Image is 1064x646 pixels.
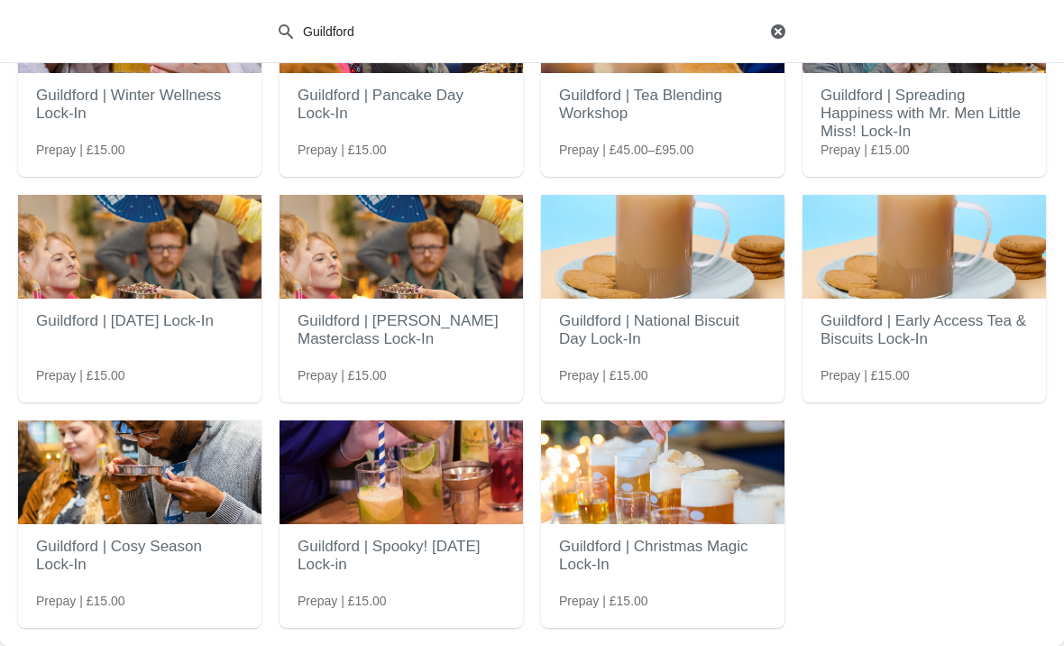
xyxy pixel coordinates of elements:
h2: Guildford | Christmas Magic Lock-In [559,529,766,583]
img: Guildford | National Biscuit Day Lock-In [541,195,784,299]
span: Prepay | £15.00 [298,592,387,610]
span: Prepay | £15.00 [821,366,910,384]
h2: Guildford | Spreading Happiness with Mr. Men Little Miss! Lock-In [821,78,1028,150]
img: Guildford | Easter Lock-In [18,195,261,299]
input: Search [302,15,766,48]
h2: Guildford | National Biscuit Day Lock-In [559,303,766,357]
img: Guildford | Christmas Magic Lock-In [541,420,784,524]
h2: Guildford | [PERSON_NAME] Masterclass Lock-In [298,303,505,357]
h2: Guildford | Early Access Tea & Biscuits Lock-In [821,303,1028,357]
span: Prepay | £15.00 [821,141,910,159]
span: Prepay | £15.00 [36,592,125,610]
span: Prepay | £15.00 [559,366,648,384]
h2: Guildford | Cosy Season Lock-In [36,529,243,583]
h2: Guildford | [DATE] Lock-In [36,303,243,339]
img: Guildford | Earl Grey Masterclass Lock-In [280,195,523,299]
span: Prepay | £15.00 [298,141,387,159]
span: Prepay | £15.00 [36,141,125,159]
img: Guildford | Spooky! Halloween Lock-in [280,420,523,524]
img: Guildford | Early Access Tea & Biscuits Lock-In [803,195,1046,299]
img: Guildford | Cosy Season Lock-In [18,420,261,524]
h2: Guildford | Winter Wellness Lock-In [36,78,243,132]
span: Prepay | £15.00 [298,366,387,384]
span: Prepay | £15.00 [559,592,648,610]
h2: Guildford | Spooky! [DATE] Lock-in [298,529,505,583]
span: Prepay | £15.00 [36,366,125,384]
button: Clear [769,23,787,41]
h2: Guildford | Pancake Day Lock-In [298,78,505,132]
h2: Guildford | Tea Blending Workshop [559,78,766,132]
span: Prepay | £45.00–£95.00 [559,141,693,159]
